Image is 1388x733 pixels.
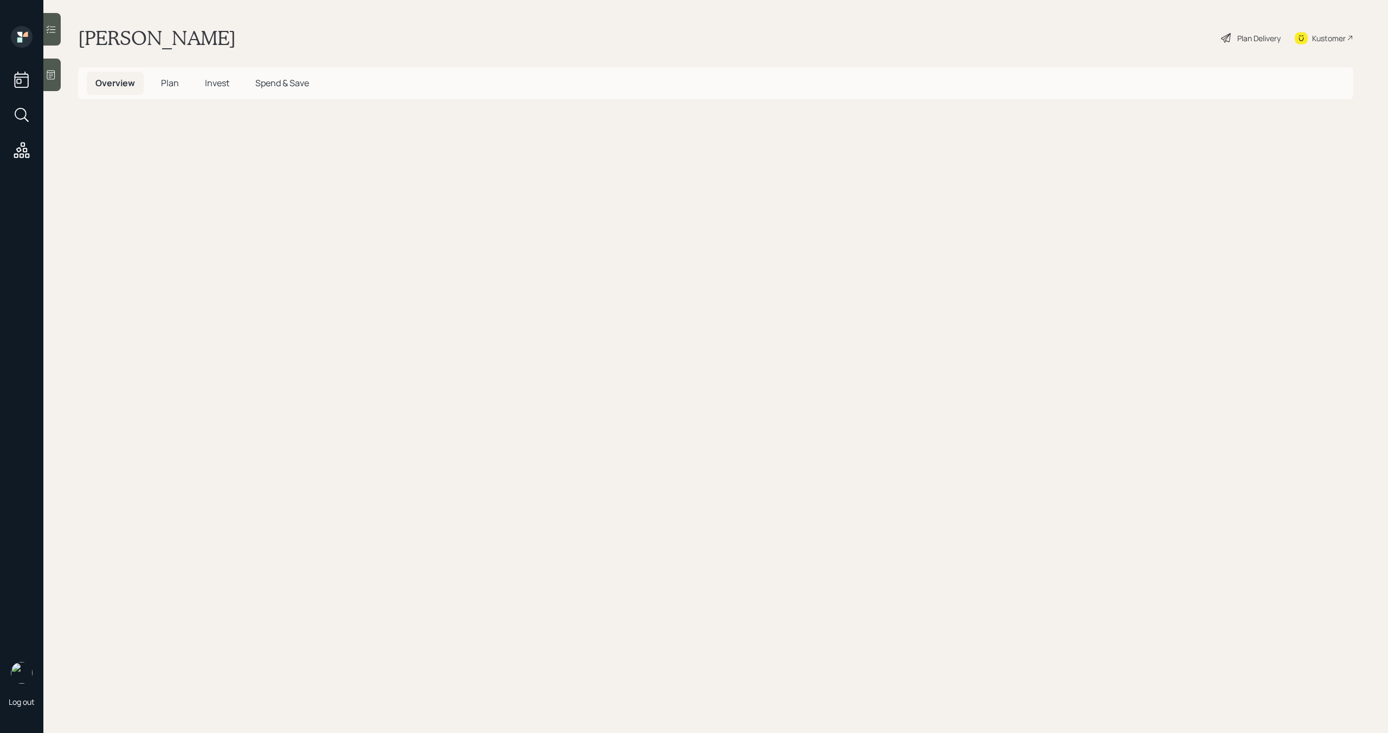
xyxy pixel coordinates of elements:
h1: [PERSON_NAME] [78,26,236,50]
span: Plan [161,77,179,89]
span: Invest [205,77,229,89]
span: Spend & Save [255,77,309,89]
span: Overview [95,77,135,89]
img: michael-russo-headshot.png [11,662,33,684]
div: Log out [9,697,35,707]
div: Plan Delivery [1237,33,1281,44]
div: Kustomer [1312,33,1346,44]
